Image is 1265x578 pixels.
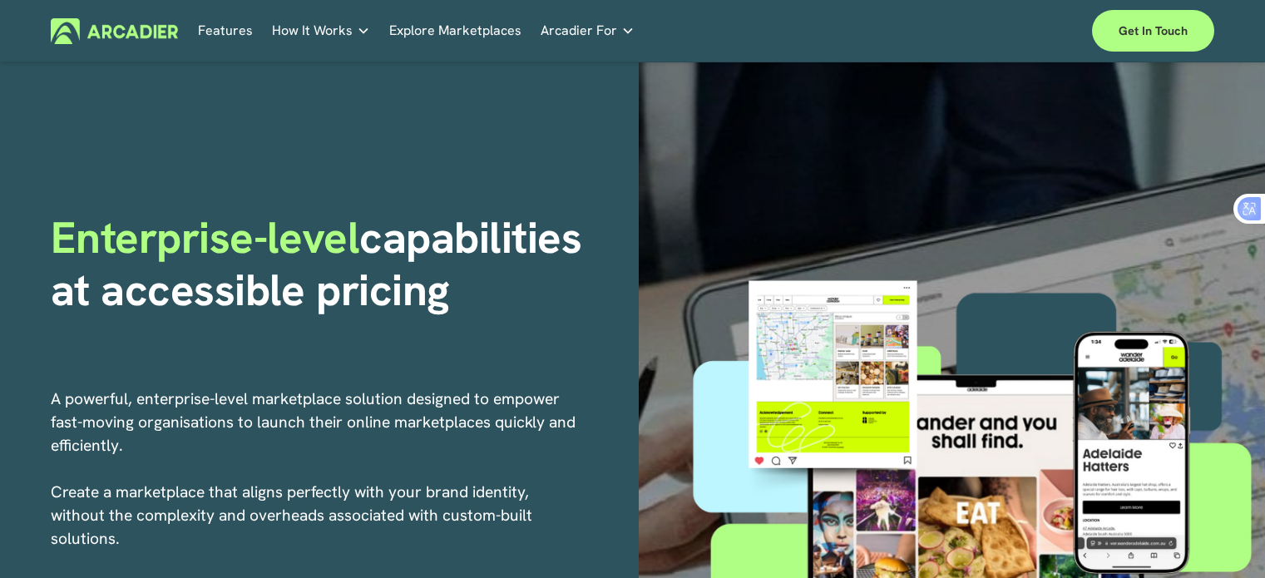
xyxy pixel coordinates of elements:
span: Arcadier For [541,19,617,42]
span: How It Works [272,19,353,42]
a: Explore Marketplaces [389,18,521,44]
img: Arcadier [51,18,178,44]
a: folder dropdown [272,18,370,44]
a: Get in touch [1092,10,1214,52]
a: Features [198,18,253,44]
span: Enterprise-level [51,209,360,266]
strong: capabilities at accessible pricing [51,209,593,318]
a: folder dropdown [541,18,635,44]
